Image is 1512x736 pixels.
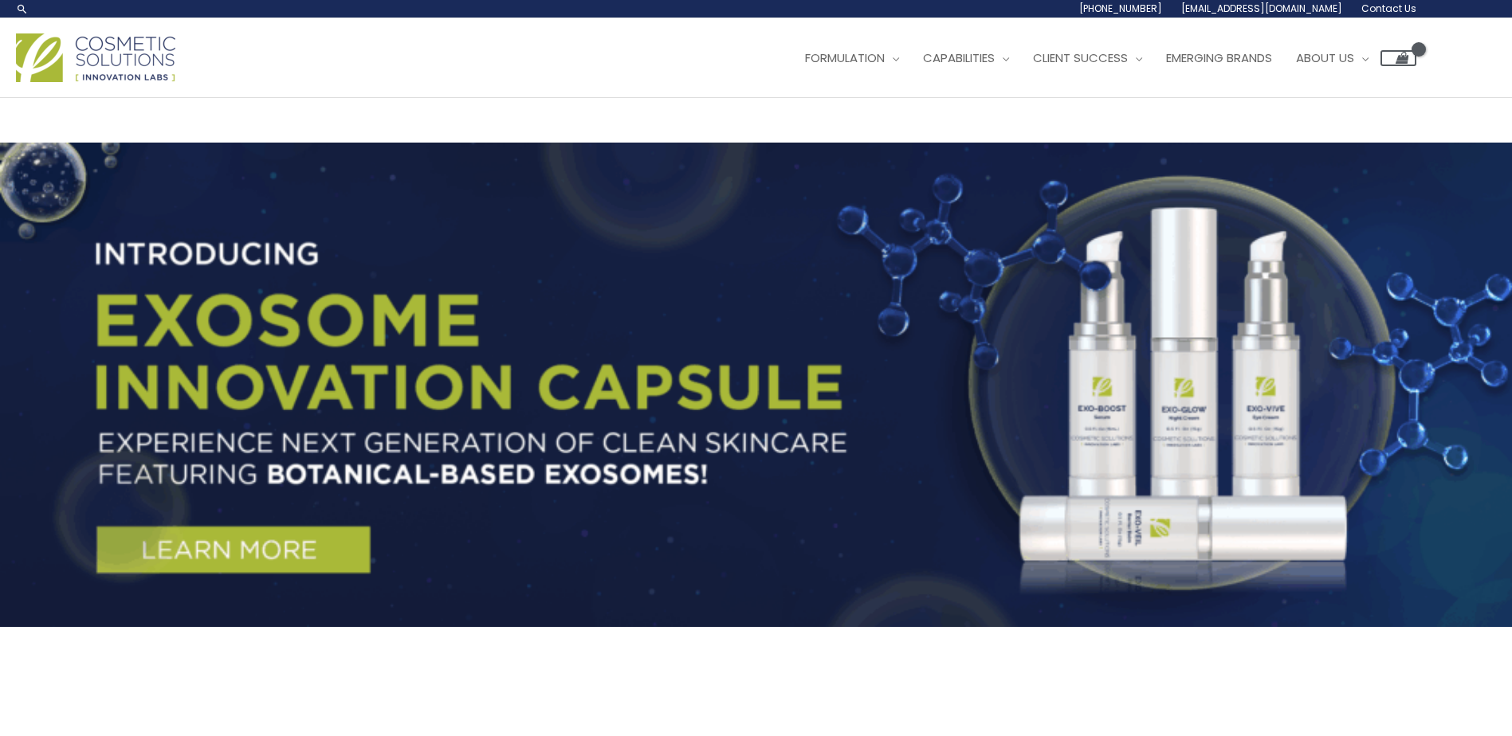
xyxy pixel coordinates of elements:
[805,49,885,66] span: Formulation
[1380,50,1416,66] a: View Shopping Cart, empty
[16,33,175,82] img: Cosmetic Solutions Logo
[781,34,1416,82] nav: Site Navigation
[1154,34,1284,82] a: Emerging Brands
[1021,34,1154,82] a: Client Success
[1284,34,1380,82] a: About Us
[1361,2,1416,15] span: Contact Us
[1079,2,1162,15] span: [PHONE_NUMBER]
[793,34,911,82] a: Formulation
[1296,49,1354,66] span: About Us
[1166,49,1272,66] span: Emerging Brands
[16,2,29,15] a: Search icon link
[1181,2,1342,15] span: [EMAIL_ADDRESS][DOMAIN_NAME]
[1033,49,1128,66] span: Client Success
[911,34,1021,82] a: Capabilities
[923,49,995,66] span: Capabilities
